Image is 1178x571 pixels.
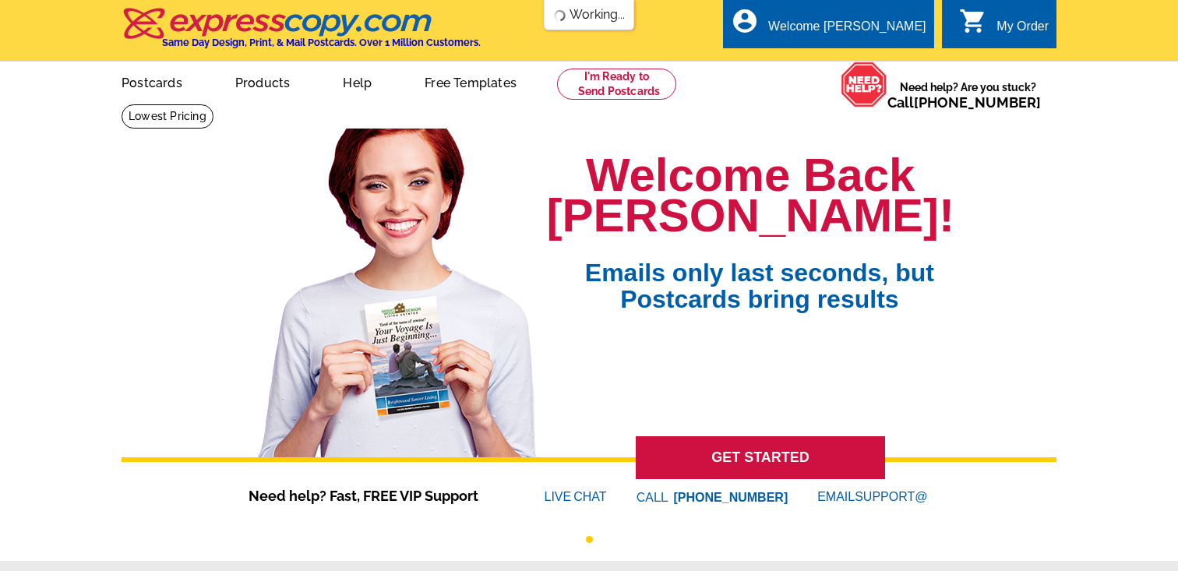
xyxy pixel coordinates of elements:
[636,436,885,479] a: GET STARTED
[545,488,574,506] font: LIVE
[162,37,481,48] h4: Same Day Design, Print, & Mail Postcards. Over 1 Million Customers.
[887,79,1049,111] span: Need help? Are you stuck?
[959,7,987,35] i: shopping_cart
[855,488,929,506] font: SUPPORT@
[210,63,316,100] a: Products
[841,62,887,108] img: help
[249,485,498,506] span: Need help? Fast, FREE VIP Support
[122,19,481,48] a: Same Day Design, Print, & Mail Postcards. Over 1 Million Customers.
[545,490,607,503] a: LIVECHAT
[554,9,566,22] img: loading...
[731,7,759,35] i: account_circle
[996,19,1049,41] div: My Order
[318,63,397,100] a: Help
[97,63,207,100] a: Postcards
[547,155,954,236] h1: Welcome Back [PERSON_NAME]!
[586,536,593,543] button: 1 of 1
[914,94,1041,111] a: [PHONE_NUMBER]
[887,94,1041,111] span: Call
[400,63,541,100] a: Free Templates
[768,19,926,41] div: Welcome [PERSON_NAME]
[565,236,954,312] span: Emails only last seconds, but Postcards bring results
[249,116,547,457] img: welcome-back-logged-in.png
[959,17,1049,37] a: shopping_cart My Order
